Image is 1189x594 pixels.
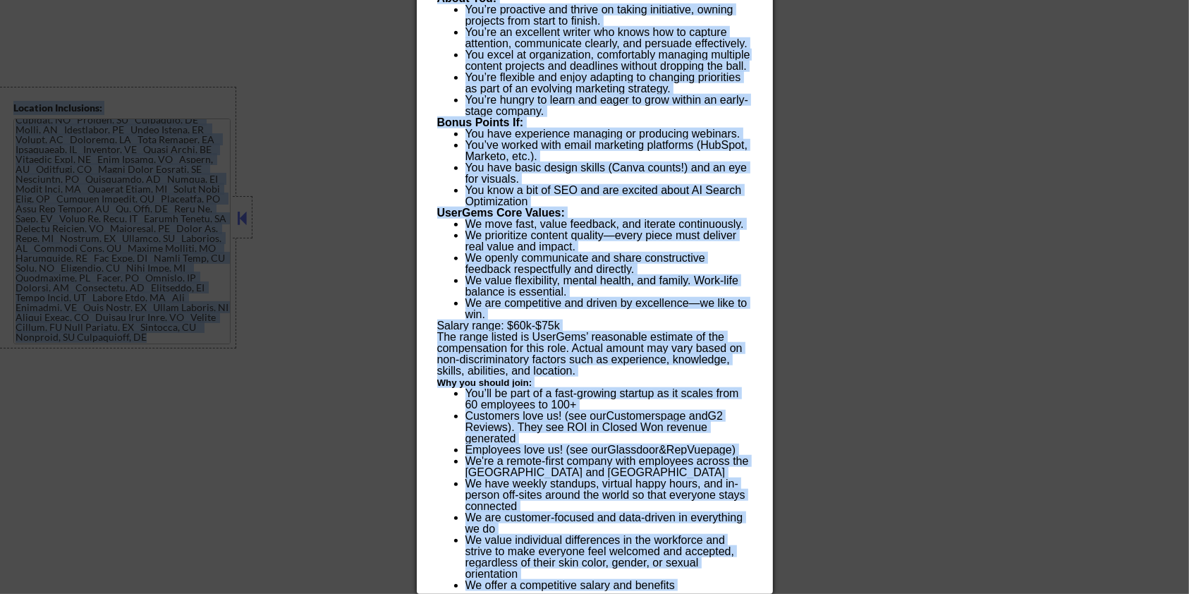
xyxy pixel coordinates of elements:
li: We prioritize content quality—every piece must deliver real value and impact. [465,230,752,253]
li: You’re flexible and enjoy adapting to changing priorities as part of an evolving marketing strategy. [465,72,752,95]
li: We are competitive and driven by excellence—we like to win. [465,298,752,320]
strong: Bonus Points If: [437,116,524,128]
li: We move fast, value feedback, and iterate continuously. [465,219,752,230]
a: Glassdoor [607,444,659,456]
p: The range listed is UserGems’ reasonable estimate of the compensation for this role. Actual amoun... [437,332,752,377]
li: page and ). They see ROI in Closed Won revenue generated [465,411,752,444]
li: You’re hungry to learn and eager to grow within an early-stage company. [465,95,752,117]
strong: UserGems Core Values: [437,207,565,219]
span: We value individual differences in the workforce and strive to make everyone feel welcomed and ac... [465,534,735,580]
a: Customers [606,410,661,422]
li: You’re an excellent writer who knows how to capture attention, communicate clearly, and persuade ... [465,27,752,49]
li: We openly communicate and share constructive feedback respectfully and directly. [465,253,752,275]
a: G2 Reviews [465,410,724,433]
span: You’ll be part of a fast-growing startup as it scales from 60 employees to 100+ [465,387,739,411]
span: Customers love us! (see our [465,410,606,422]
li: You excel at organization, comfortably managing multiple content projects and deadlines without d... [465,49,752,72]
li: You’re proactive and thrive on taking initiative, owning projects from start to finish. [465,4,752,27]
span: We are customer-focused and data-driven in everything we do [465,511,743,535]
li: Employees love us! (see our & page) [465,444,752,456]
span: We offer a competitive salary and benefits [465,579,675,591]
strong: Why you should join: [437,377,532,388]
li: You know a bit of SEO and are excited about AI Search Optimization [465,185,752,207]
a: RepVue [666,444,707,456]
span: We have weekly standups, virtual happy hours, and in-person off-sites around the world so that ev... [465,478,745,512]
li: You have basic design skills (Canva counts!) and an eye for visuals. [465,162,752,185]
li: You’ve worked with email marketing platforms (HubSpot, Marketo, etc.). [465,140,752,162]
p: Salary range: $60k-$75k [437,320,752,332]
li: You have experience managing or producing webinars. [465,128,752,140]
li: We value flexibility, mental health, and family. Work-life balance is essential. [465,275,752,298]
span: We're a remote-first company with employees across the [GEOGRAPHIC_DATA] and [GEOGRAPHIC_DATA] [465,455,749,478]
